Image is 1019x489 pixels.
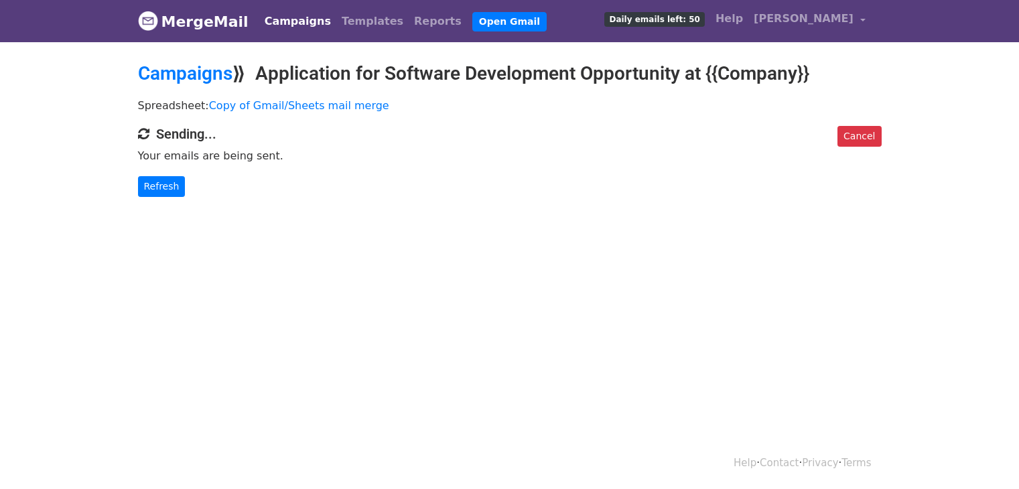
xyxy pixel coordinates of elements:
a: Reports [409,8,467,35]
a: MergeMail [138,7,249,36]
a: Help [710,5,748,32]
a: Contact [760,457,799,469]
span: [PERSON_NAME] [754,11,854,27]
a: Campaigns [138,62,232,84]
a: Cancel [837,126,881,147]
span: Daily emails left: 50 [604,12,704,27]
a: Refresh [138,176,186,197]
a: Privacy [802,457,838,469]
h4: Sending... [138,126,882,142]
p: Your emails are being sent. [138,149,882,163]
a: Open Gmail [472,12,547,31]
a: Terms [841,457,871,469]
a: [PERSON_NAME] [748,5,870,37]
a: Templates [336,8,409,35]
a: Campaigns [259,8,336,35]
h2: ⟫ Application for Software Development Opportunity at {{Company}} [138,62,882,85]
a: Help [734,457,756,469]
img: MergeMail logo [138,11,158,31]
a: Copy of Gmail/Sheets mail merge [209,99,389,112]
a: Daily emails left: 50 [599,5,709,32]
p: Spreadsheet: [138,98,882,113]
